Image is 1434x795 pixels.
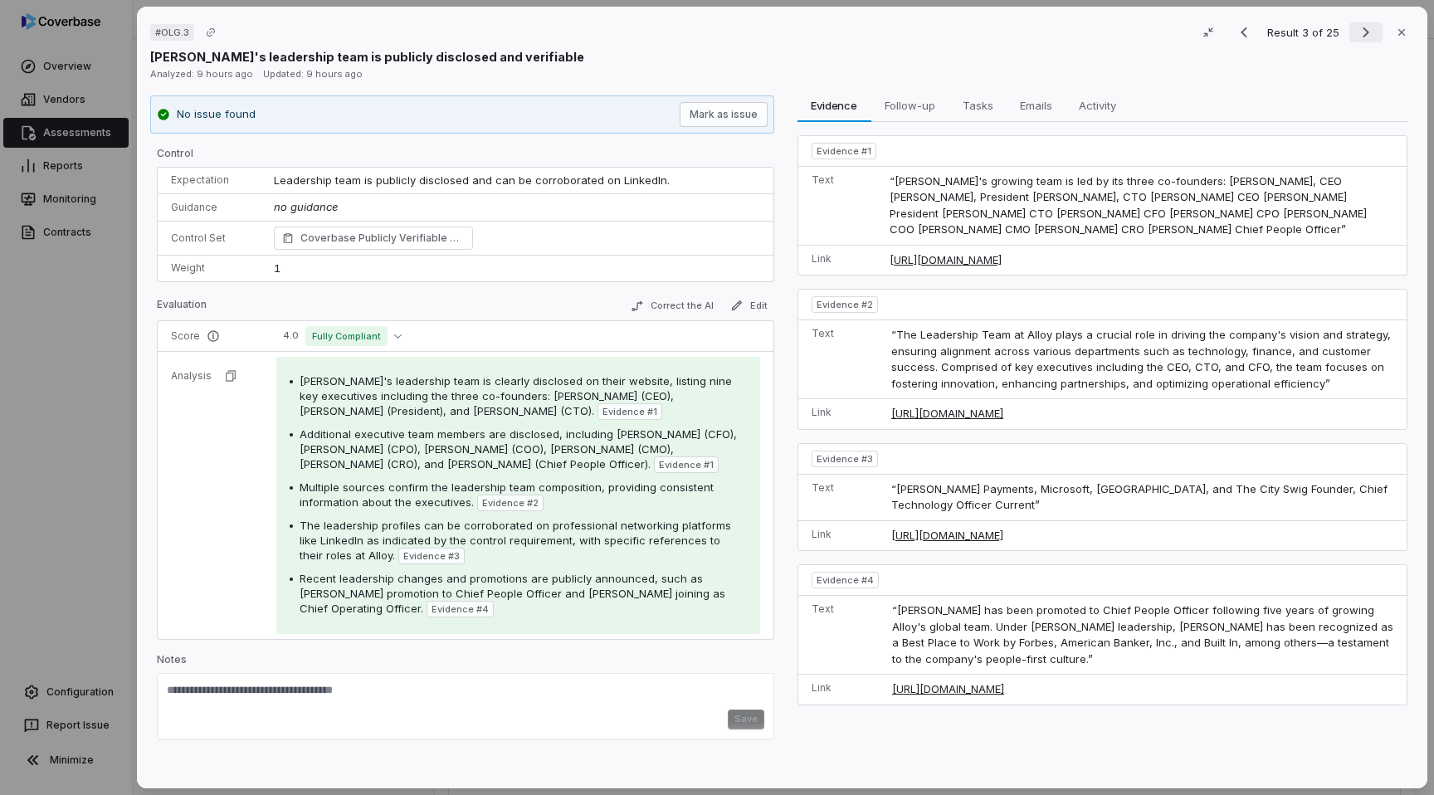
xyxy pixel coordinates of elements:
[155,26,189,39] span: # OLG.3
[890,252,1393,269] a: [URL][DOMAIN_NAME]
[891,528,1393,544] a: [URL][DOMAIN_NAME]
[797,474,884,520] td: Text
[157,147,774,167] p: Control
[797,245,882,275] td: Link
[171,173,247,187] p: Expectation
[797,596,885,675] td: Text
[300,480,714,509] span: Multiple sources confirm the leadership team composition, providing consistent information about ...
[432,602,489,616] span: Evidence # 4
[300,230,465,246] span: Coverbase Publicly Verifiable Vendor Controls Organizational Legitimacy & Governance
[891,328,1391,390] span: “The Leadership Team at Alloy plays a crucial role in driving the company's vision and strategy, ...
[659,458,714,471] span: Evidence # 1
[602,405,657,418] span: Evidence # 1
[891,482,1388,512] span: “[PERSON_NAME] Payments, Microsoft, [GEOGRAPHIC_DATA], and The City Swig Founder, Chief Technolog...
[878,95,942,116] span: Follow-up
[1071,95,1122,116] span: Activity
[955,95,999,116] span: Tasks
[797,675,885,705] td: Link
[196,17,226,47] button: Copy link
[816,144,871,158] span: Evidence # 1
[679,102,767,127] button: Mark as issue
[171,261,247,275] p: Weight
[177,106,256,123] p: No issue found
[150,68,253,80] span: Analyzed: 9 hours ago
[797,166,882,245] td: Text
[816,452,872,466] span: Evidence # 3
[892,681,1393,698] a: [URL][DOMAIN_NAME]
[403,549,460,563] span: Evidence # 3
[157,298,207,318] p: Evaluation
[890,174,1367,237] span: “[PERSON_NAME]'s growing team is led by its three co-founders: [PERSON_NAME], CEO [PERSON_NAME], ...
[1227,22,1261,42] button: Previous result
[157,653,774,673] p: Notes
[1267,23,1343,41] p: Result 3 of 25
[1012,95,1058,116] span: Emails
[300,427,737,471] span: Additional executive team members are disclosed, including [PERSON_NAME] (CFO), [PERSON_NAME] (CP...
[623,296,719,316] button: Correct the AI
[274,200,338,213] span: no guidance
[274,261,280,275] span: 1
[300,374,732,417] span: [PERSON_NAME]'s leadership team is clearly disclosed on their website, listing nine key executive...
[797,399,884,429] td: Link
[171,369,212,383] p: Analysis
[1349,22,1383,42] button: Next result
[892,603,1393,666] span: “[PERSON_NAME] has been promoted to Chief People Officer following five years of growing Alloy's ...
[274,173,670,187] span: Leadership team is publicly disclosed and can be corroborated on LinkedIn.
[797,320,884,399] td: Text
[816,573,873,587] span: Evidence # 4
[816,298,872,311] span: Evidence # 2
[171,201,247,214] p: Guidance
[804,95,864,116] span: Evidence
[891,406,1393,422] a: [URL][DOMAIN_NAME]
[305,326,388,346] span: Fully Compliant
[171,232,247,245] p: Control Set
[263,68,363,80] span: Updated: 9 hours ago
[300,572,725,615] span: Recent leadership changes and promotions are publicly announced, such as [PERSON_NAME] promotion ...
[276,326,408,346] button: 4.0Fully Compliant
[723,295,773,315] button: Edit
[300,519,731,562] span: The leadership profiles can be corroborated on professional networking platforms like LinkedIn as...
[797,520,884,550] td: Link
[150,48,584,66] p: [PERSON_NAME]'s leadership team is publicly disclosed and verifiable
[482,496,539,510] span: Evidence # 2
[171,329,250,343] p: Score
